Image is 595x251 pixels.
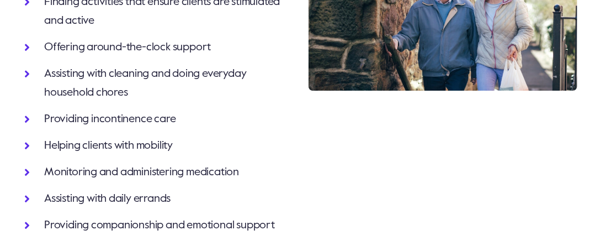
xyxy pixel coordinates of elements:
[44,114,176,125] span: Providing incontinence care
[44,42,211,53] span: Offering around-the-clock support
[44,69,247,98] span: Assisting with cleaning and doing everyday household chores
[44,220,275,231] span: Providing companionship and emotional support
[44,194,171,205] span: Assisting with daily errands
[44,140,173,151] span: Helping clients with mobility
[44,167,239,178] span: Monitoring and administering medication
